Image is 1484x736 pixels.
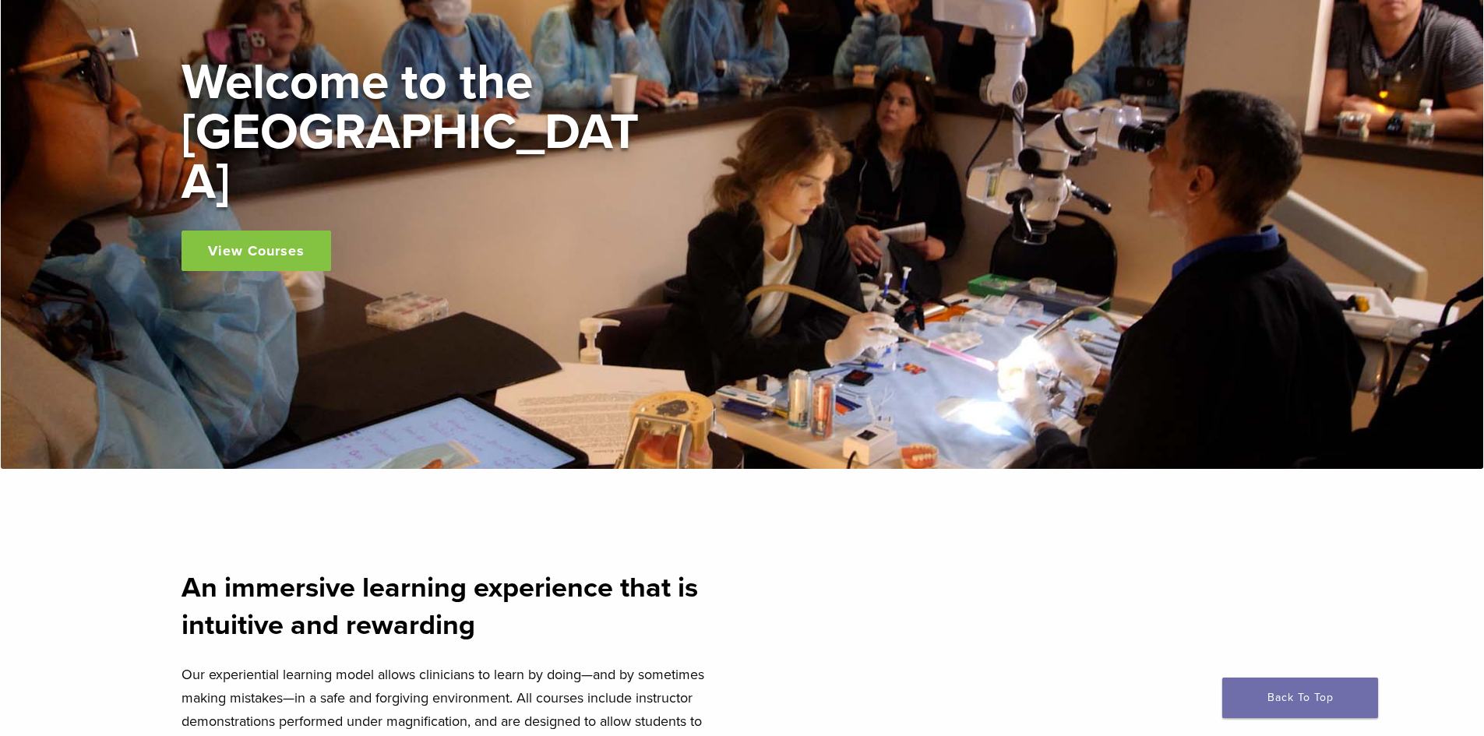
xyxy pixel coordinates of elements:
[182,231,331,271] a: View Courses
[182,58,649,207] h2: Welcome to the [GEOGRAPHIC_DATA]
[1222,678,1378,718] a: Back To Top
[182,571,698,642] strong: An immersive learning experience that is intuitive and rewarding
